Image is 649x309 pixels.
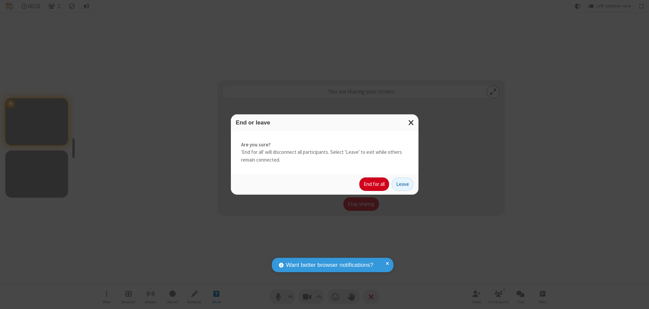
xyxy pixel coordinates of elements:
[231,131,418,174] div: 'End for all' will disconnect all participants. Select 'Leave' to exit while others remain connec...
[286,261,373,270] span: Want better browser notifications?
[236,119,413,126] h3: End or leave
[241,141,408,149] strong: Are you sure?
[359,177,389,191] button: End for all
[392,177,413,191] button: Leave
[404,114,418,131] button: Close modal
